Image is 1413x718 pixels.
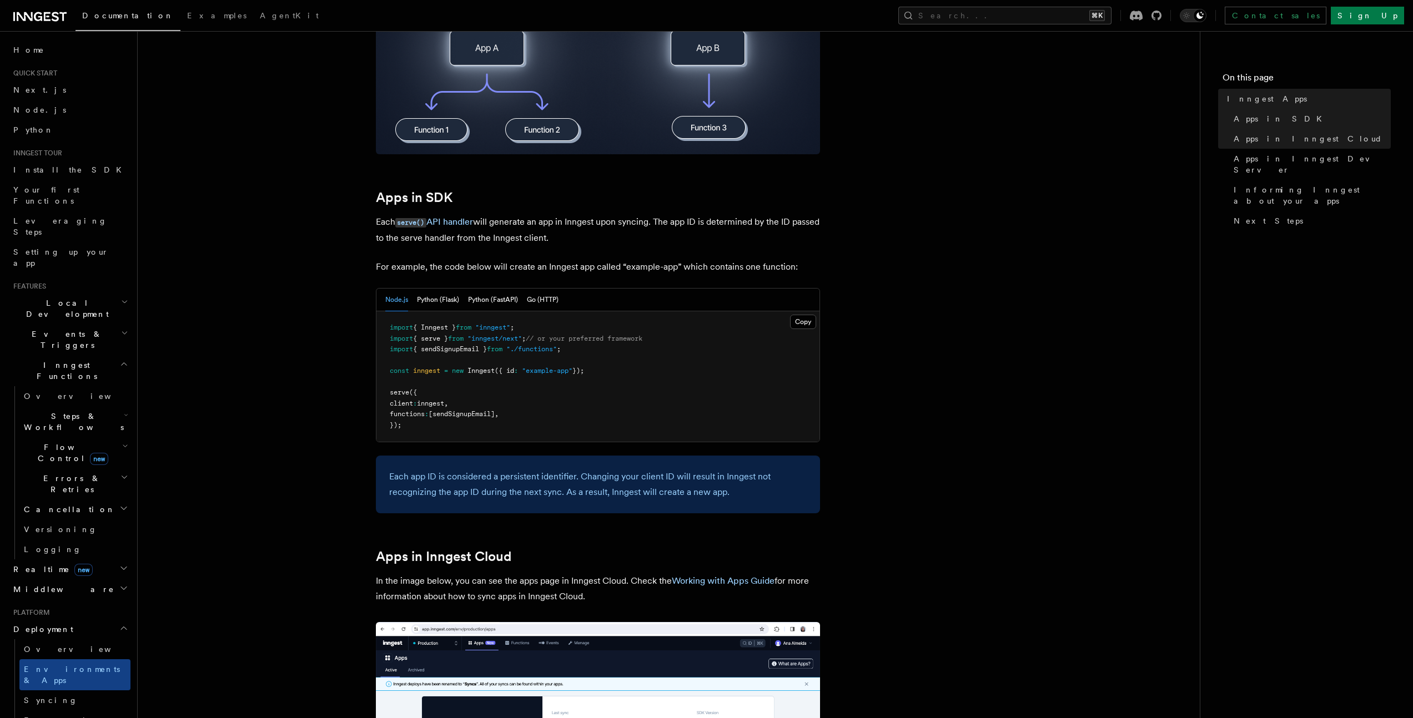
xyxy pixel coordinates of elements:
[413,400,417,407] span: :
[19,499,130,519] button: Cancellation
[409,388,417,396] span: ({
[9,282,46,291] span: Features
[9,324,130,355] button: Events & Triggers
[1089,10,1105,21] kbd: ⌘K
[390,400,413,407] span: client
[376,549,511,564] a: Apps in Inngest Cloud
[19,639,130,659] a: Overview
[417,400,444,407] span: inngest
[24,525,97,534] span: Versioning
[1234,153,1391,175] span: Apps in Inngest Dev Server
[19,468,130,499] button: Errors & Retries
[522,367,572,375] span: "example-app"
[390,421,401,429] span: });
[9,40,130,60] a: Home
[395,216,473,227] a: serve()API handler
[9,619,130,639] button: Deployment
[24,645,138,654] span: Overview
[1229,109,1391,129] a: Apps in SDK
[19,437,130,468] button: Flow Controlnew
[468,289,518,311] button: Python (FastAPI)
[390,323,413,331] span: import
[9,608,50,617] span: Platform
[487,345,502,353] span: from
[9,69,57,78] span: Quick start
[495,410,499,418] span: ,
[19,690,130,710] a: Syncing
[429,410,495,418] span: [sendSignupEmail]
[376,190,452,205] a: Apps in SDK
[1223,89,1391,109] a: Inngest Apps
[19,406,130,437] button: Steps & Workflows
[514,367,518,375] span: :
[19,386,130,406] a: Overview
[9,355,130,386] button: Inngest Functions
[417,289,459,311] button: Python (Flask)
[1229,180,1391,211] a: Informing Inngest about your apps
[13,105,66,114] span: Node.js
[389,469,807,500] p: Each app ID is considered a persistent identifier. Changing your client ID will result in Inngest...
[672,575,775,586] a: Working with Apps Guide
[24,696,78,705] span: Syncing
[76,3,180,31] a: Documentation
[19,473,120,495] span: Errors & Retries
[13,44,44,55] span: Home
[413,335,448,342] span: { serve }
[395,218,426,227] code: serve()
[413,345,487,353] span: { sendSignupEmail }
[13,165,128,174] span: Install the SDK
[506,345,557,353] span: "./functions"
[9,100,130,120] a: Node.js
[1223,71,1391,89] h4: On this page
[467,335,522,342] span: "inngest/next"
[467,367,495,375] span: Inngest
[425,410,429,418] span: :
[390,335,413,342] span: import
[24,392,138,401] span: Overview
[452,367,464,375] span: new
[385,289,408,311] button: Node.js
[9,180,130,211] a: Your first Functions
[13,247,109,267] span: Setting up your app
[1331,7,1404,24] a: Sign Up
[390,410,425,418] span: functions
[1234,184,1391,206] span: Informing Inngest about your apps
[1229,149,1391,180] a: Apps in Inngest Dev Server
[9,564,93,575] span: Realtime
[522,335,526,342] span: ;
[413,323,456,331] span: { Inngest }
[1234,215,1303,226] span: Next Steps
[9,624,73,635] span: Deployment
[376,573,820,604] p: In the image below, you can see the apps page in Inngest Cloud. Check the for more information ab...
[9,149,62,158] span: Inngest tour
[9,242,130,273] a: Setting up your app
[1234,113,1329,124] span: Apps in SDK
[260,11,319,20] span: AgentKit
[19,442,122,464] span: Flow Control
[390,367,409,375] span: const
[90,453,108,465] span: new
[390,345,413,353] span: import
[526,335,642,342] span: // or your preferred framework
[19,519,130,539] a: Versioning
[9,120,130,140] a: Python
[74,564,93,576] span: new
[9,579,130,599] button: Middleware
[448,335,464,342] span: from
[9,360,120,382] span: Inngest Functions
[13,125,54,134] span: Python
[898,7,1112,24] button: Search...⌘K
[24,545,82,554] span: Logging
[376,259,820,275] p: For example, the code below will create an Inngest app called “example-app” which contains one fu...
[24,665,120,685] span: Environments & Apps
[9,328,121,351] span: Events & Triggers
[9,160,130,180] a: Install the SDK
[187,11,247,20] span: Examples
[9,584,114,595] span: Middleware
[557,345,561,353] span: ;
[9,211,130,242] a: Leveraging Steps
[19,659,130,690] a: Environments & Apps
[9,297,121,320] span: Local Development
[1229,129,1391,149] a: Apps in Inngest Cloud
[390,388,409,396] span: serve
